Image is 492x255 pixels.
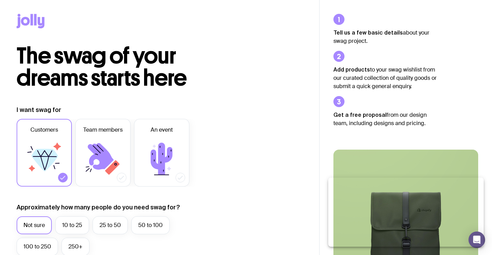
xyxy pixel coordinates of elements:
span: Customers [30,126,58,134]
label: I want swag for [17,106,61,114]
span: An event [151,126,173,134]
p: from our design team, including designs and pricing. [333,111,437,127]
p: to your swag wishlist from our curated collection of quality goods or submit a quick general enqu... [333,65,437,91]
span: Team members [83,126,123,134]
label: Not sure [17,216,52,234]
label: Approximately how many people do you need swag for? [17,203,180,211]
strong: Tell us a few basic details [333,29,403,36]
strong: Add products [333,66,370,73]
label: 50 to 100 [131,216,170,234]
span: The swag of your dreams starts here [17,42,187,92]
p: about your swag project. [333,28,437,45]
label: 25 to 50 [93,216,128,234]
strong: Get a free proposal [333,112,387,118]
label: 10 to 25 [55,216,89,234]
